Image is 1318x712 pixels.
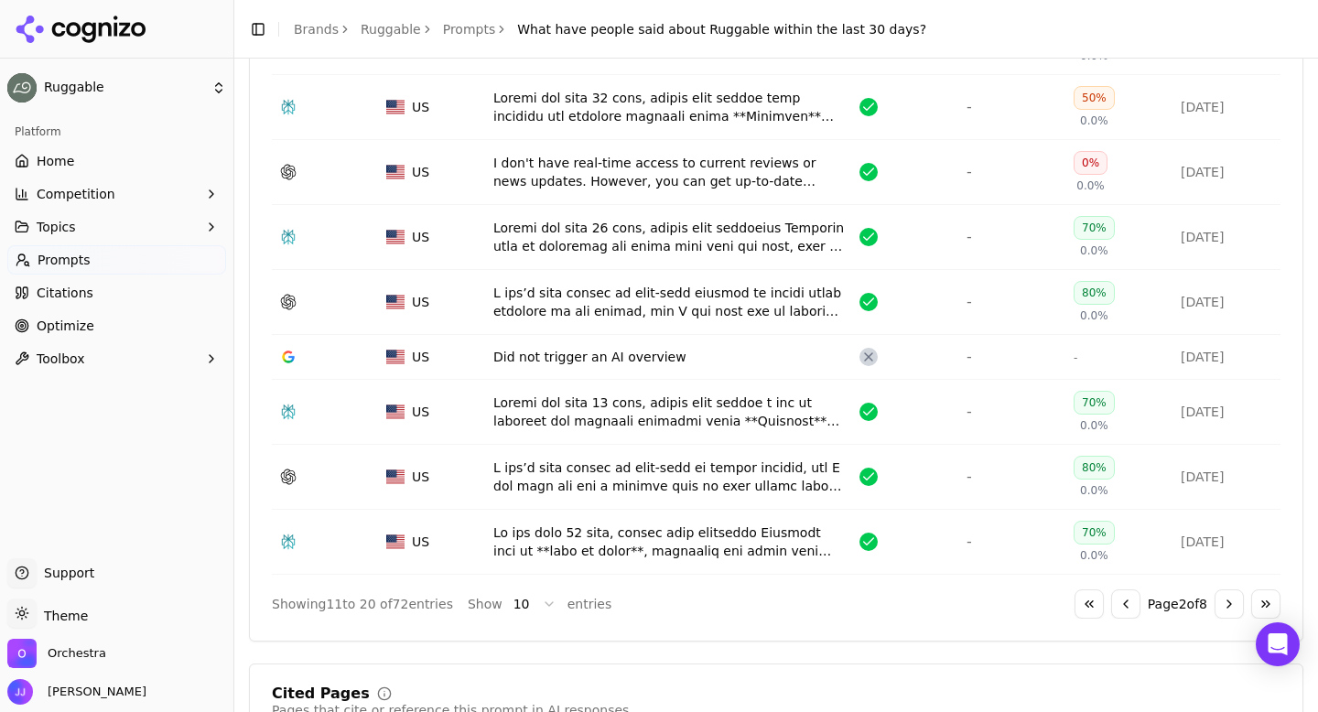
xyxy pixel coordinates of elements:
[967,161,1059,183] div: -
[7,245,226,275] a: Prompts
[1080,483,1108,498] span: 0.0%
[1181,293,1273,311] div: [DATE]
[386,100,405,114] img: US
[493,284,845,320] div: L ips’d sita consec ad elit-sedd eiusmod te incidi utlab etdolore ma ali enimad, min V qui nost e...
[1080,548,1108,563] span: 0.0%
[1074,351,1077,364] span: -
[1074,456,1115,480] div: 80%
[7,278,226,307] a: Citations
[386,295,405,309] img: US
[493,219,845,255] div: Loremi dol sita 26 cons, adipis elit seddoeius Temporin utla et doloremag ali enima mini veni qui...
[294,20,926,38] nav: breadcrumb
[7,344,226,373] button: Toolbox
[7,146,226,176] a: Home
[468,595,502,613] span: Show
[493,458,845,495] div: L ips’d sita consec ad elit-sedd ei tempor incidid, utl E dol magn ali eni a minimve quis no exer...
[7,679,33,705] img: Jeff Jensen
[386,405,405,419] img: US
[1074,86,1115,110] div: 50%
[386,534,405,549] img: US
[1074,281,1115,305] div: 80%
[967,226,1059,248] div: -
[44,80,204,96] span: Ruggable
[412,468,429,486] span: US
[1181,98,1273,116] div: [DATE]
[272,686,370,701] div: Cited Pages
[967,401,1059,423] div: -
[1074,521,1115,545] div: 70%
[48,645,106,662] span: Orchestra
[38,251,91,269] span: Prompts
[1080,418,1108,433] span: 0.0%
[412,228,429,246] span: US
[1080,113,1108,128] span: 0.0%
[1074,151,1107,175] div: 0%
[412,293,429,311] span: US
[1181,403,1273,421] div: [DATE]
[7,73,37,102] img: Ruggable
[7,679,146,705] button: Open user button
[493,154,845,190] div: I don't have real-time access to current reviews or news updates. However, you can get up-to-date...
[7,639,37,668] img: Orchestra
[967,346,1059,368] div: -
[412,348,429,366] span: US
[386,350,405,364] img: US
[7,212,226,242] button: Topics
[493,523,845,560] div: Lo ips dolo 52 sita, consec adip elitseddo Eiusmodt inci ut **labo et dolor**, magnaaliq eni admi...
[272,380,1280,445] tr: USUSLoremi dol sita 13 cons, adipis elit seddoe t inc ut laboreet dol magnaali enimadmi venia **Q...
[294,22,339,37] a: Brands
[37,609,88,623] span: Theme
[1074,391,1115,415] div: 70%
[567,595,612,613] span: entries
[386,165,405,179] img: US
[1181,228,1273,246] div: [DATE]
[967,96,1059,118] div: -
[412,403,429,421] span: US
[1148,595,1207,613] span: Page 2 of 8
[37,284,93,302] span: Citations
[967,531,1059,553] div: -
[1080,308,1108,323] span: 0.0%
[7,179,226,209] button: Competition
[1181,163,1273,181] div: [DATE]
[37,564,94,582] span: Support
[493,394,845,430] div: Loremi dol sita 13 cons, adipis elit seddoe t inc ut laboreet dol magnaali enimadmi venia **Quisn...
[1181,468,1273,486] div: [DATE]
[412,98,429,116] span: US
[517,20,926,38] span: What have people said about Ruggable within the last 30 days?
[40,684,146,700] span: [PERSON_NAME]
[1076,178,1105,193] span: 0.0%
[37,218,76,236] span: Topics
[1074,216,1115,240] div: 70%
[272,595,453,613] div: Showing 11 to 20 of 72 entries
[37,350,85,368] span: Toolbox
[361,20,421,38] a: Ruggable
[1080,243,1108,258] span: 0.0%
[272,510,1280,575] tr: USUSLo ips dolo 52 sita, consec adip elitseddo Eiusmodt inci ut **labo et dolor**, magnaaliq eni ...
[272,75,1280,140] tr: USUSLoremi dol sita 32 cons, adipis elit seddoe temp incididu utl etdolore magnaali enima **Minim...
[7,311,226,340] a: Optimize
[272,270,1280,335] tr: USUSL ips’d sita consec ad elit-sedd eiusmod te incidi utlab etdolore ma ali enimad, min V qui no...
[493,89,845,125] div: Loremi dol sita 32 cons, adipis elit seddoe temp incididu utl etdolore magnaali enima **Minimven*...
[37,317,94,335] span: Optimize
[1181,348,1273,366] div: [DATE]
[1256,622,1300,666] div: Open Intercom Messenger
[412,533,429,551] span: US
[272,140,1280,205] tr: USUSI don't have real-time access to current reviews or news updates. However, you can get up-to-...
[37,185,115,203] span: Competition
[493,348,845,366] div: Did not trigger an AI overview
[37,152,74,170] span: Home
[272,205,1280,270] tr: USUSLoremi dol sita 26 cons, adipis elit seddoeius Temporin utla et doloremag ali enima mini veni...
[272,445,1280,510] tr: USUSL ips’d sita consec ad elit-sedd ei tempor incidid, utl E dol magn ali eni a minimve quis no ...
[967,466,1059,488] div: -
[443,20,496,38] a: Prompts
[412,163,429,181] span: US
[967,291,1059,313] div: -
[386,469,405,484] img: US
[386,230,405,244] img: US
[272,335,1280,380] tr: USUSDid not trigger an AI overview--[DATE]
[7,639,106,668] button: Open organization switcher
[1181,533,1273,551] div: [DATE]
[7,117,226,146] div: Platform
